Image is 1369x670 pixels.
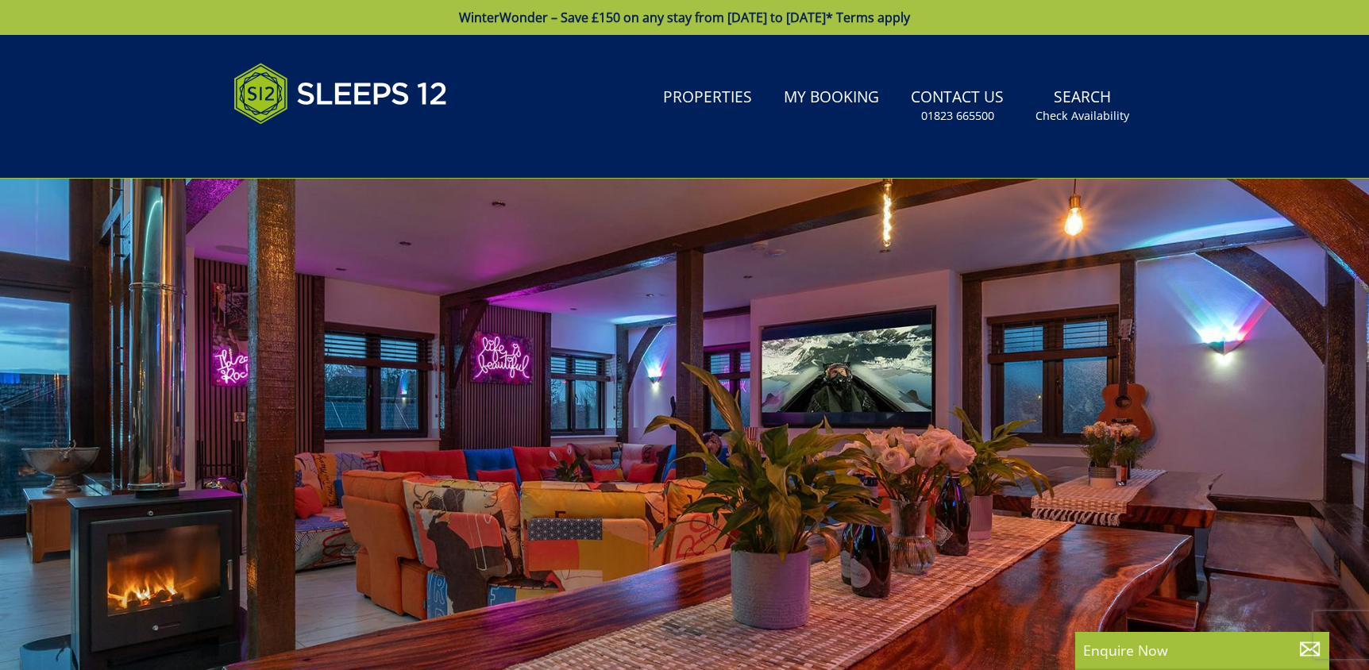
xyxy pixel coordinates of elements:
a: Properties [657,80,758,116]
iframe: Customer reviews powered by Trustpilot [226,143,392,156]
a: SearchCheck Availability [1029,80,1136,132]
small: Check Availability [1035,108,1129,124]
small: 01823 665500 [921,108,994,124]
p: Enquire Now [1083,640,1321,660]
a: My Booking [777,80,885,116]
img: Sleeps 12 [233,54,448,133]
a: Contact Us01823 665500 [904,80,1010,132]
